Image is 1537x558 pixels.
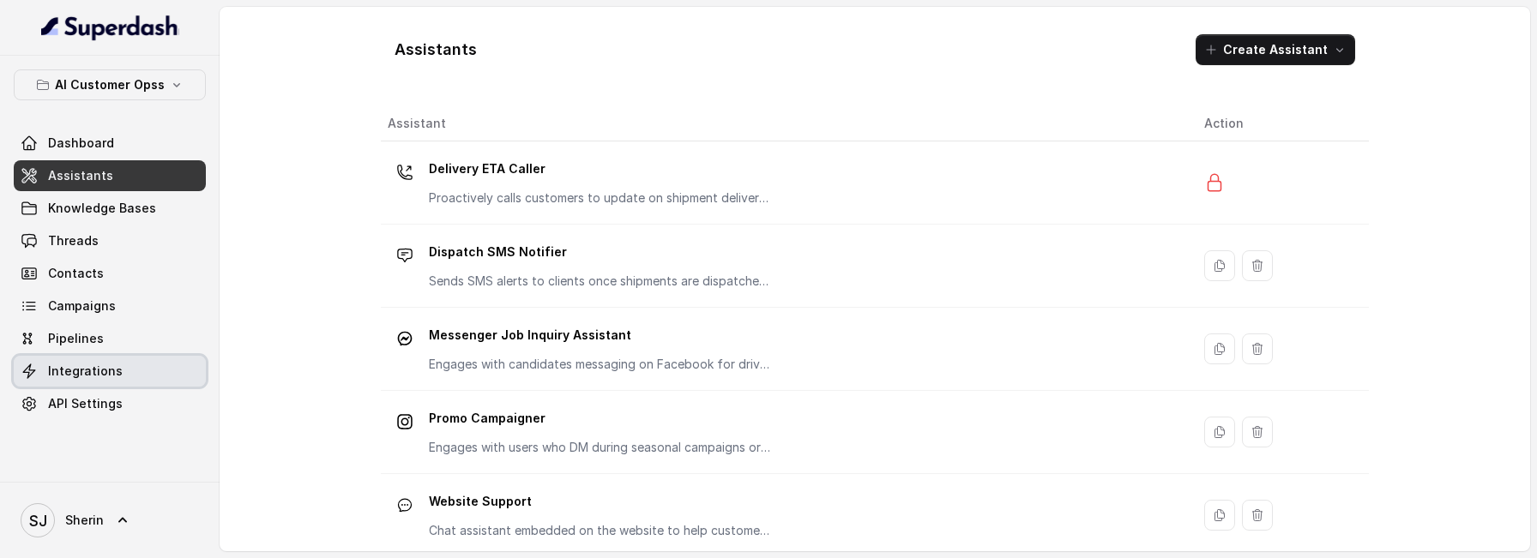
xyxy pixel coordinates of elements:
[14,69,206,100] button: AI Customer Opss
[48,200,156,217] span: Knowledge Bases
[381,106,1190,141] th: Assistant
[14,160,206,191] a: Assistants
[14,323,206,354] a: Pipelines
[1196,34,1355,65] button: Create Assistant
[429,155,772,183] p: Delivery ETA Caller
[429,356,772,373] p: Engages with candidates messaging on Facebook for driver, warehouse, and operations roles — share...
[14,388,206,419] a: API Settings
[48,395,123,412] span: API Settings
[48,167,113,184] span: Assistants
[48,265,104,282] span: Contacts
[48,363,123,380] span: Integrations
[429,189,772,207] p: Proactively calls customers to update on shipment delivery ETA, exceptions, and rescheduling opti...
[14,291,206,321] a: Campaigns
[14,496,206,544] a: Sherin
[429,488,772,515] p: Website Support
[14,193,206,224] a: Knowledge Bases
[14,258,206,289] a: Contacts
[429,273,772,290] p: Sends SMS alerts to clients once shipments are dispatched from the warehouse, with tracking links...
[29,512,47,530] text: SJ
[429,522,772,539] p: Chat assistant embedded on the website to help customers with their questions, queries or complai...
[48,297,116,315] span: Campaigns
[14,225,206,256] a: Threads
[14,356,206,387] a: Integrations
[14,128,206,159] a: Dashboard
[41,14,179,41] img: light.svg
[395,36,477,63] h1: Assistants
[429,321,772,349] p: Messenger Job Inquiry Assistant
[65,512,104,529] span: Sherin
[429,238,772,266] p: Dispatch SMS Notifier
[429,405,772,432] p: Promo Campaigner
[1190,106,1369,141] th: Action
[429,439,772,456] p: Engages with users who DM during seasonal campaigns or contests — verifies entries, shares tracki...
[55,75,165,95] p: AI Customer Opss
[48,330,104,347] span: Pipelines
[48,232,99,249] span: Threads
[48,135,114,152] span: Dashboard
